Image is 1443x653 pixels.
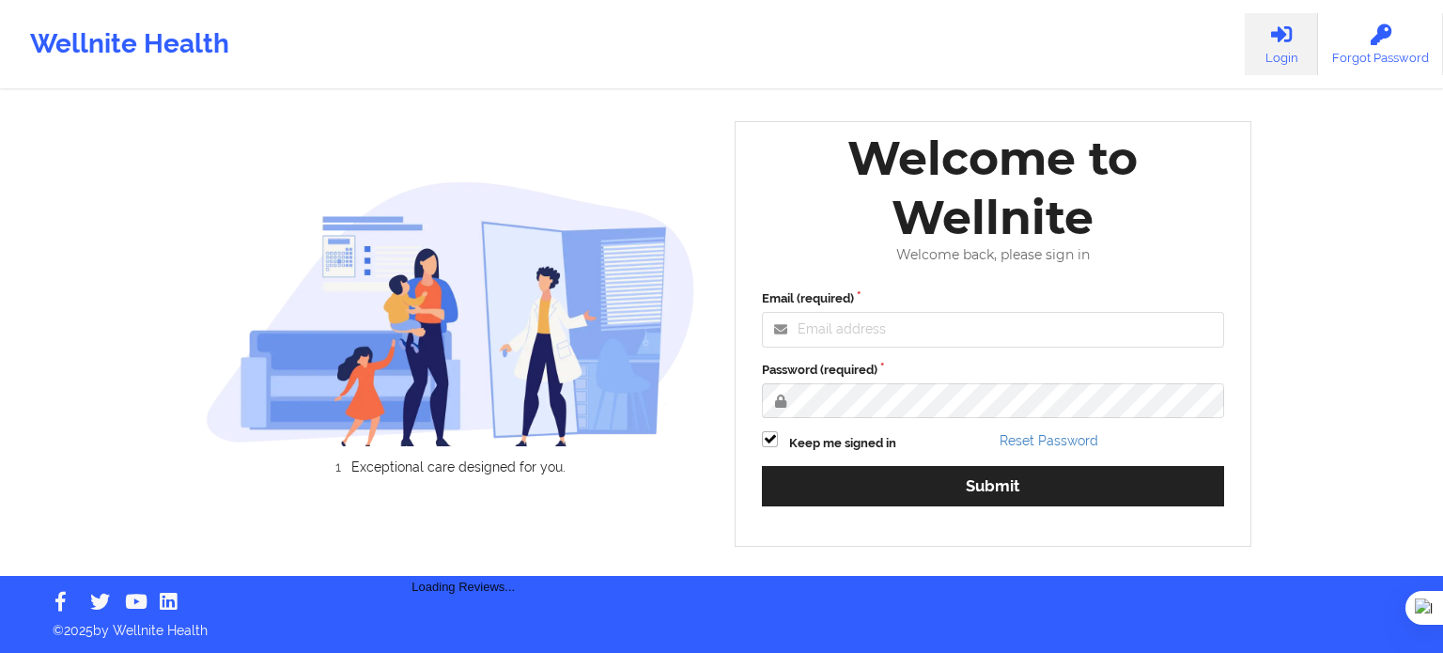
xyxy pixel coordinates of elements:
[762,312,1224,348] input: Email address
[1000,433,1098,448] a: Reset Password
[749,247,1237,263] div: Welcome back, please sign in
[762,466,1224,506] button: Submit
[1318,13,1443,75] a: Forgot Password
[206,506,722,597] div: Loading Reviews...
[749,129,1237,247] div: Welcome to Wellnite
[789,434,896,453] label: Keep me signed in
[762,361,1224,380] label: Password (required)
[222,459,695,474] li: Exceptional care designed for you.
[39,608,1404,640] p: © 2025 by Wellnite Health
[762,289,1224,308] label: Email (required)
[206,180,696,446] img: wellnite-auth-hero_200.c722682e.png
[1245,13,1318,75] a: Login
